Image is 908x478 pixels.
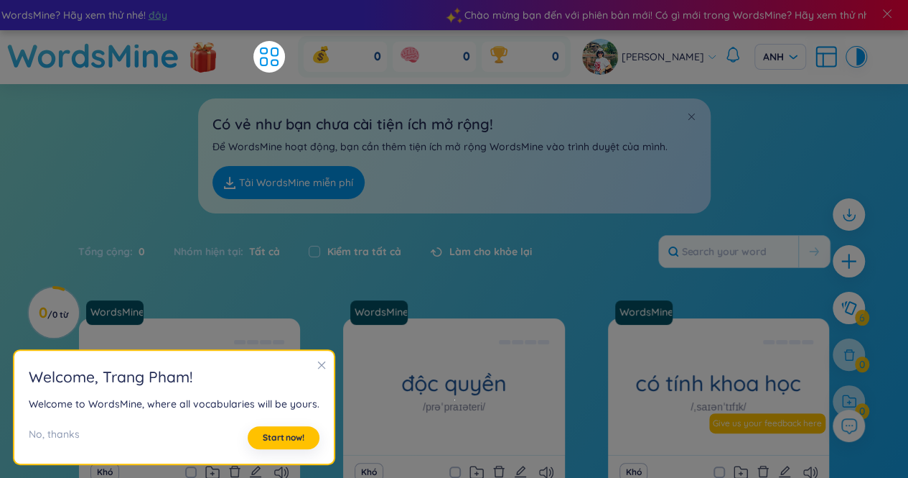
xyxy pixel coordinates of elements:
[148,9,167,22] font: đây
[86,300,149,325] a: WordsMine
[212,140,668,153] font: Để WordsMine hoạt động, bạn cần thêm tiện ích mở rộng WordsMine vào trình duyệt của mình.
[7,35,179,75] font: WordsMine
[423,401,485,413] font: /prəˈpraɪəteri/
[449,245,532,258] font: Làm cho khỏe lại
[29,365,319,389] h2: Welcome , Trang Pham !
[659,236,798,267] input: Search your word
[691,401,746,413] font: /ˌsaɪənˈtɪfɪk/
[840,252,858,270] span: cộng thêm
[78,245,130,258] font: Tổng cộng
[29,396,319,412] div: Welcome to WordsMine, where all vocabularies will be yours.
[355,305,408,318] font: WordsMine
[619,305,673,318] font: WordsMine
[47,309,52,320] font: /
[763,50,797,64] span: ANH
[514,465,527,478] span: biên tập
[350,300,413,325] a: WordsMine
[139,245,145,258] font: 0
[464,9,876,22] font: Chào mừng bạn đến với phiên bản mới! Có gì mới trong WordsMine? Hãy xem thử nhé!
[622,50,704,63] font: [PERSON_NAME]
[582,39,622,75] a: hình đại diện
[249,245,280,258] font: Tất cả
[7,30,179,81] a: WordsMine
[552,49,559,65] font: 0
[249,465,262,478] span: biên tập
[492,465,505,478] span: xóa bỏ
[212,166,365,199] a: Tải WordsMine miễn phí
[39,303,47,321] font: 0
[248,426,319,449] button: Start now!
[317,360,327,370] span: close
[327,245,401,258] font: Kiểm tra tất cả
[757,465,769,478] span: xóa bỏ
[239,176,353,189] font: Tải WordsMine miễn phí
[174,245,240,258] font: Nhóm hiện tại
[763,50,784,63] font: ANH
[374,49,381,65] font: 0
[29,426,80,449] div: No, thanks
[189,35,217,78] img: flashSalesIcon.a7f4f837.png
[60,309,68,320] font: từ
[228,465,241,478] span: xóa bỏ
[263,432,304,443] span: Start now!
[130,245,133,258] font: :
[615,300,678,325] a: WordsMine
[90,305,144,318] font: WordsMine
[401,369,507,397] font: độc quyền
[240,245,243,258] font: :
[626,466,642,477] font: Khó
[212,115,493,133] font: Có vẻ như bạn chưa cài tiện ích mở rộng!
[635,369,801,397] font: có tính khoa học
[778,465,791,478] span: biên tập
[97,466,113,477] font: Khó
[52,309,57,320] font: 0
[361,466,377,477] font: Khó
[463,49,470,65] font: 0
[582,39,618,75] img: hình đại diện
